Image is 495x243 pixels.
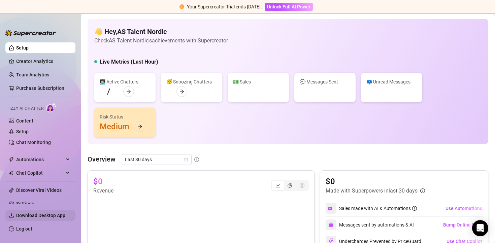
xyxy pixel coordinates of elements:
[275,183,280,188] span: line-chart
[9,157,14,162] span: thunderbolt
[16,83,70,94] a: Purchase Subscription
[16,118,33,124] a: Content
[100,113,150,120] div: Risk Status
[265,3,313,11] button: Unlock Full AI Power
[265,4,313,9] a: Unlock Full AI Power
[271,180,309,191] div: segmented control
[93,187,113,195] article: Revenue
[100,78,150,85] div: 👩‍💻 Active Chatters
[16,201,34,206] a: Settings
[16,187,62,193] a: Discover Viral Videos
[94,27,228,36] h4: 👋 Hey, AS Talent Nordic
[472,220,488,236] div: Open Intercom Messenger
[166,78,217,85] div: 😴 Snoozing Chatters
[16,45,29,50] a: Setup
[326,187,418,195] article: Made with Superpowers in last 30 days
[445,203,483,214] button: Use Automations
[326,219,414,230] div: Messages sent by automations & AI
[412,206,417,211] span: info-circle
[184,158,188,162] span: calendar
[94,36,228,45] article: Check AS Talent Nordic's achievements with Supercreator
[326,176,425,187] article: $0
[328,205,334,211] img: svg%3e
[339,205,417,212] div: Sales made with AI & Automations
[138,124,142,129] span: arrow-right
[126,89,131,94] span: arrow-right
[93,176,103,187] article: $0
[16,213,65,218] span: Download Desktop App
[5,30,56,36] img: logo-BBDzfeDw.svg
[300,78,350,85] div: 💬 Messages Sent
[300,183,304,188] span: dollar-circle
[366,78,417,85] div: 📪 Unread Messages
[16,56,70,67] a: Creator Analytics
[179,4,184,9] span: exclamation-circle
[100,58,158,66] h5: Live Metrics (Last Hour)
[125,154,188,165] span: Last 30 days
[9,171,13,175] img: Chat Copilot
[445,206,482,211] span: Use Automations
[288,183,292,188] span: pie-chart
[9,105,43,112] span: Izzy AI Chatter
[16,168,64,178] span: Chat Copilot
[443,222,482,228] span: Bump Online Fans
[46,103,57,112] img: AI Chatter
[16,140,51,145] a: Chat Monitoring
[16,129,29,134] a: Setup
[420,188,425,193] span: info-circle
[179,89,184,94] span: arrow-right
[187,4,262,9] span: Your Supercreator Trial ends [DATE].
[194,157,199,162] span: info-circle
[233,78,284,85] div: 💵 Sales
[9,213,14,218] span: download
[443,219,483,230] button: Bump Online Fans
[16,226,32,232] a: Log out
[16,72,49,77] a: Team Analytics
[267,4,310,9] span: Unlock Full AI Power
[16,154,64,165] span: Automations
[328,222,334,228] img: svg%3e
[88,154,115,164] article: Overview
